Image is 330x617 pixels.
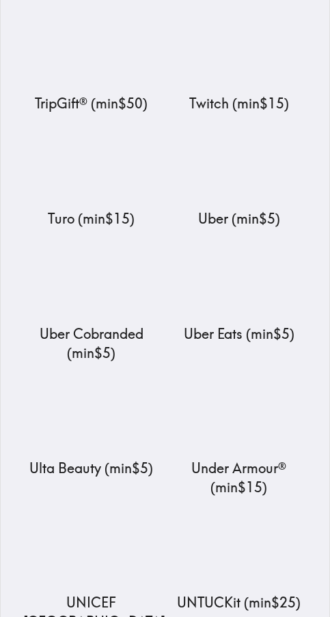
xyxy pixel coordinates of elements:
p: Uber Eats ( min $5 ) [171,325,307,344]
a: Ulta BeautyUlta Beauty (min$5) [23,374,160,478]
p: Under Armour® ( min $15 ) [171,459,307,497]
a: TuroTuro (min$15) [23,124,160,228]
p: Turo ( min $15 ) [23,209,160,228]
p: TripGift® ( min $50 ) [23,94,160,113]
p: Uber ( min $5 ) [171,209,307,228]
a: Uber CobrandedUber Cobranded (min$5) [23,239,160,363]
a: Uber EatsUber Eats (min$5) [171,239,307,344]
a: UNTUCKitUNTUCKit (min$25) [171,508,307,612]
p: Uber Cobranded ( min $5 ) [23,325,160,363]
a: TwitchTwitch (min$15) [171,9,307,113]
a: UberUber (min$5) [171,124,307,228]
p: Ulta Beauty ( min $5 ) [23,459,160,478]
p: UNTUCKit ( min $25 ) [171,593,307,612]
a: TripGift®TripGift® (min$50) [23,9,160,113]
p: Twitch ( min $15 ) [171,94,307,113]
a: Under Armour®Under Armour® (min$15) [171,374,307,497]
